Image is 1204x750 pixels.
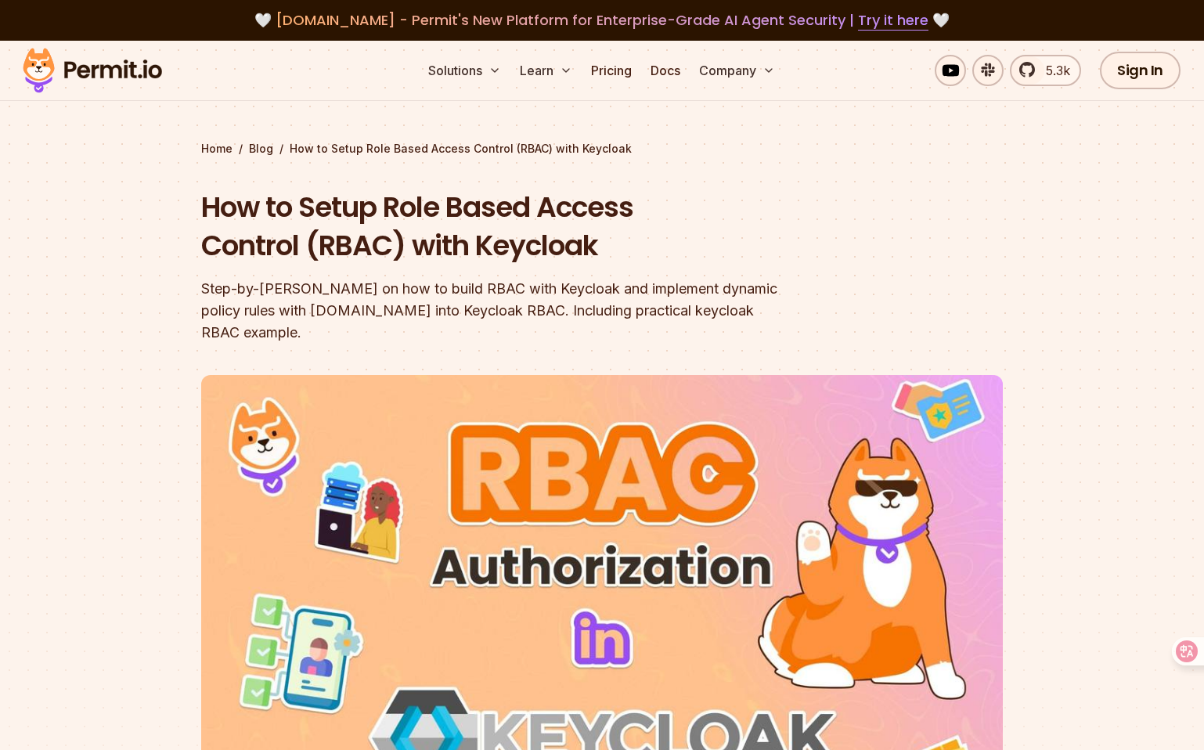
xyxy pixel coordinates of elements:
[1100,52,1181,89] a: Sign In
[276,10,928,30] span: [DOMAIN_NAME] - Permit's New Platform for Enterprise-Grade AI Agent Security |
[249,141,273,157] a: Blog
[422,55,507,86] button: Solutions
[585,55,638,86] a: Pricing
[16,44,169,97] img: Permit logo
[514,55,579,86] button: Learn
[201,188,802,265] h1: How to Setup Role Based Access Control (RBAC) with Keycloak
[201,141,1003,157] div: / /
[1036,61,1070,80] span: 5.3k
[644,55,687,86] a: Docs
[1010,55,1081,86] a: 5.3k
[693,55,781,86] button: Company
[201,141,233,157] a: Home
[201,278,802,344] div: Step-by-[PERSON_NAME] on how to build RBAC with Keycloak and implement dynamic policy rules with ...
[858,10,928,31] a: Try it here
[38,9,1166,31] div: 🤍 🤍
